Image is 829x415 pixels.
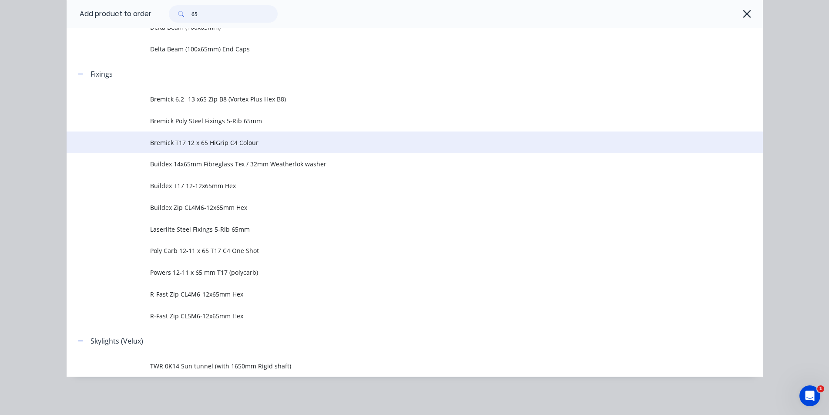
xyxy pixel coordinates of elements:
span: Bremick T17 12 x 65 HiGrip C4 Colour [150,138,640,147]
span: Buildex T17 12-12x65mm Hex [150,181,640,190]
span: Bremick Poly Steel Fixings 5-Rib 65mm [150,116,640,125]
span: 1 [817,385,824,392]
span: Delta Beam (100x65mm) End Caps [150,44,640,54]
div: Fixings [91,69,113,79]
input: Search... [191,5,278,23]
span: TWR 0K14 Sun tunnel (with 1650mm Rigid shaft) [150,361,640,371]
span: Bremick 6.2 -13 x65 Zip B8 (Vortex Plus Hex B8) [150,94,640,104]
span: Laserlite Steel Fixings 5-Rib 65mm [150,225,640,234]
iframe: Intercom live chat [799,385,820,406]
span: Powers 12-11 x 65 mm T17 (polycarb) [150,268,640,277]
span: Poly Carb 12-11 x 65 T17 C4 One Shot [150,246,640,255]
div: Skylights (Velux) [91,336,143,346]
span: R-Fast Zip CL5M6-12x65mm Hex [150,311,640,321]
span: Buildex 14x65mm Fibreglass Tex / 32mm Weatherlok washer [150,159,640,169]
span: Buildex Zip CL4M6-12x65mm Hex [150,203,640,212]
span: R-Fast Zip CL4M6-12x65mm Hex [150,290,640,299]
